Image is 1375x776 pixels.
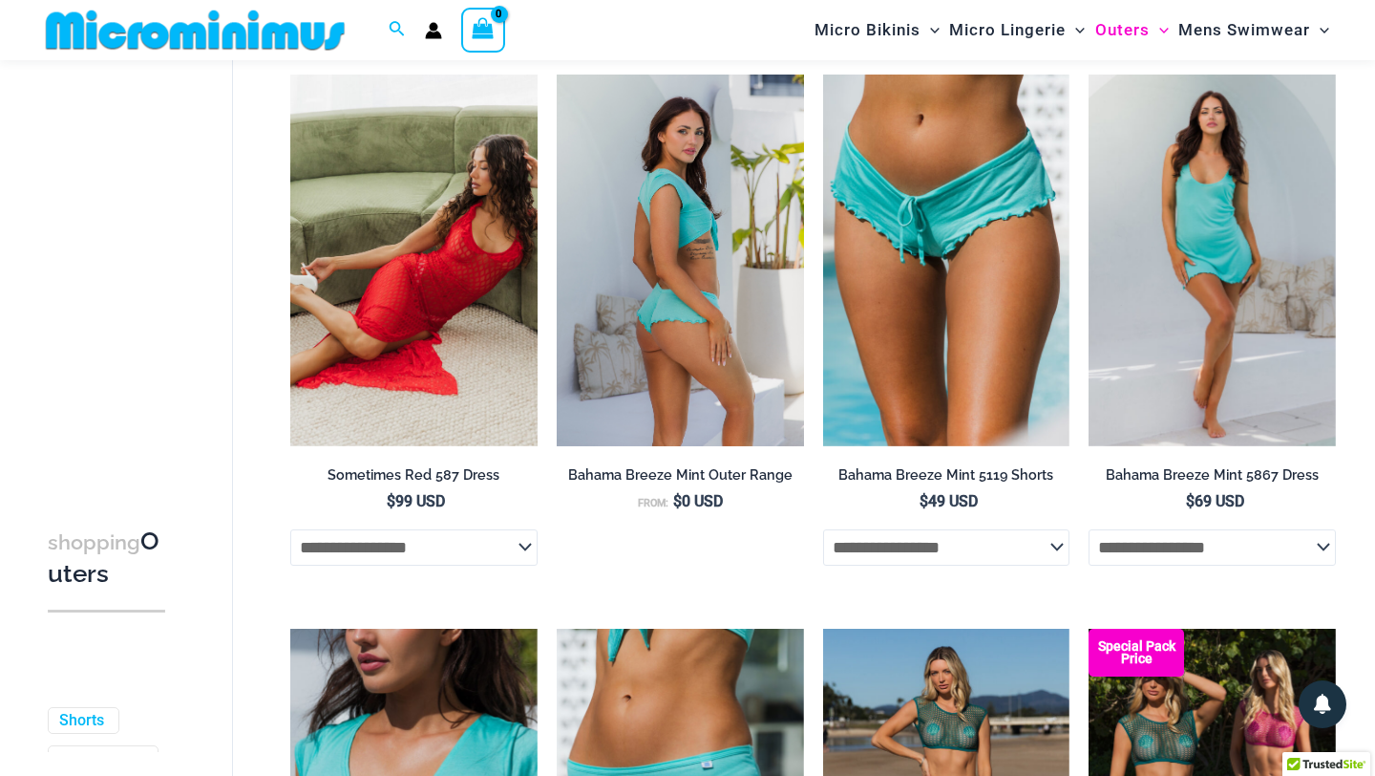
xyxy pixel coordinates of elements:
iframe: TrustedSite Certified [48,83,220,465]
a: Account icon link [425,22,442,39]
span: Micro Lingerie [949,6,1066,54]
h2: Sometimes Red 587 Dress [290,466,538,485]
a: OutersMenu ToggleMenu Toggle [1090,6,1174,54]
a: Bahama Breeze Mint 9116 Crop Top 5119 Shorts 01v2Bahama Breeze Mint 9116 Crop Top 5119 Shorts 04v... [557,75,804,445]
img: Bahama Breeze Mint 9116 Crop Top 5119 Shorts 04v2 [557,75,804,445]
h2: Bahama Breeze Mint Outer Range [557,466,804,485]
span: shopping [48,529,140,553]
h2: Bahama Breeze Mint 5119 Shorts [823,466,1070,485]
a: Mens SwimwearMenu ToggleMenu Toggle [1174,6,1334,54]
a: Sometimes Red 587 Dress 10Sometimes Red 587 Dress 09Sometimes Red 587 Dress 09 [290,75,538,445]
span: Outers [1095,6,1150,54]
span: $ [387,492,395,510]
h3: Outers [48,525,165,591]
span: Menu Toggle [1310,6,1329,54]
bdi: 69 USD [1186,492,1244,510]
img: MM SHOP LOGO FLAT [38,9,352,52]
span: Mens Swimwear [1178,6,1310,54]
span: Menu Toggle [1066,6,1085,54]
img: Bahama Breeze Mint 5867 Dress 01 [1089,75,1336,445]
a: Bahama Breeze Mint 5867 Dress [1089,466,1336,491]
bdi: 99 USD [387,492,445,510]
b: Special Pack Price [1089,640,1184,665]
nav: Site Navigation [807,3,1337,57]
a: Bahama Breeze Mint 5119 Shorts 01Bahama Breeze Mint 5119 Shorts 02Bahama Breeze Mint 5119 Shorts 02 [823,75,1070,445]
span: Menu Toggle [920,6,940,54]
span: From: [638,497,668,509]
a: Bahama Breeze Mint Outer Range [557,466,804,491]
a: Search icon link [389,18,406,42]
a: View Shopping Cart, empty [461,8,505,52]
a: Micro BikinisMenu ToggleMenu Toggle [810,6,944,54]
h2: Bahama Breeze Mint 5867 Dress [1089,466,1336,485]
span: $ [673,492,682,510]
a: Bahama Breeze Mint 5867 Dress 01Bahama Breeze Mint 5867 Dress 03Bahama Breeze Mint 5867 Dress 03 [1089,75,1336,445]
bdi: 0 USD [673,492,723,510]
span: $ [1186,492,1195,510]
span: $ [920,492,928,510]
a: Shorts [59,710,104,730]
span: Micro Bikinis [814,6,920,54]
span: Menu Toggle [1150,6,1169,54]
a: Micro LingerieMenu ToggleMenu Toggle [944,6,1089,54]
a: Bahama Breeze Mint 5119 Shorts [823,466,1070,491]
a: Sometimes Red 587 Dress [290,466,538,491]
img: Sometimes Red 587 Dress 10 [290,75,538,445]
bdi: 49 USD [920,492,978,510]
img: Bahama Breeze Mint 5119 Shorts 01 [823,75,1070,445]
